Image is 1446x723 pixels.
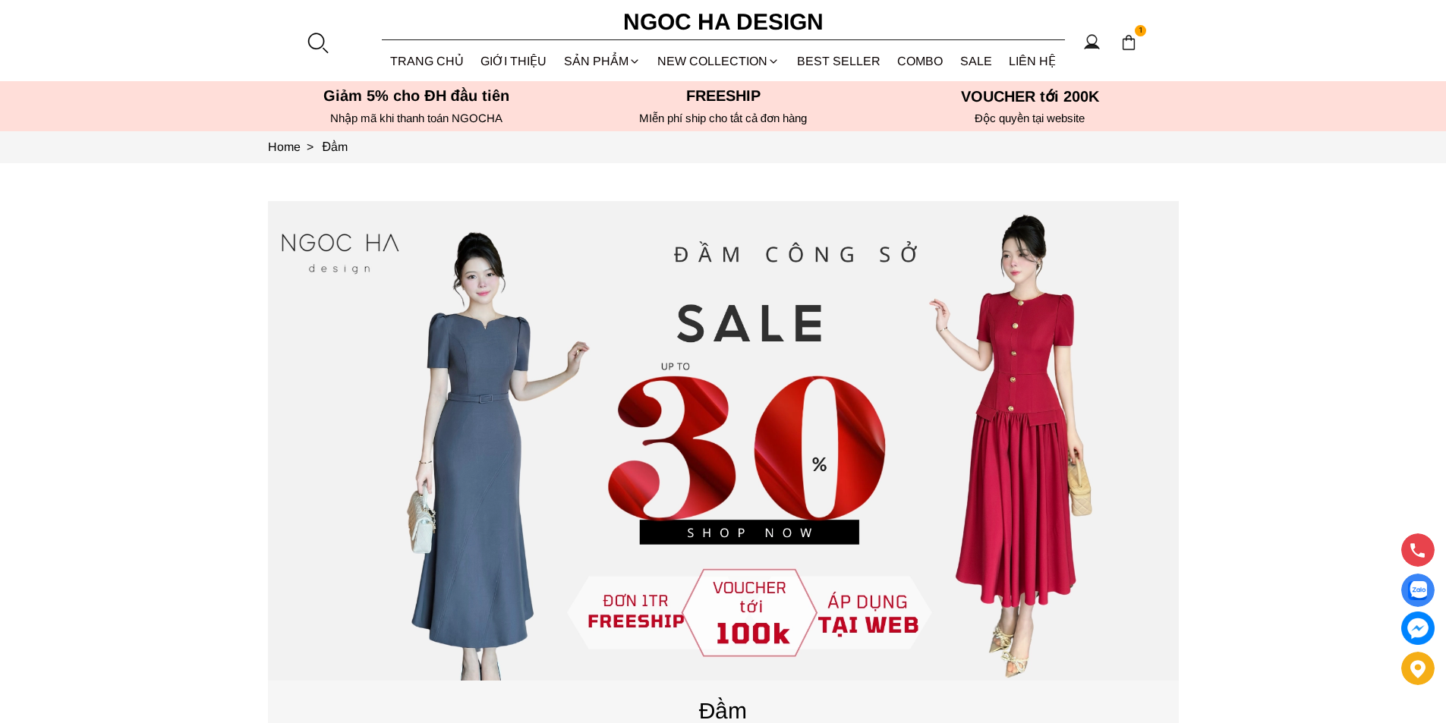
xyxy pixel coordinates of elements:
span: > [301,140,320,153]
font: Giảm 5% cho ĐH đầu tiên [323,87,509,104]
a: BEST SELLER [789,41,890,81]
a: Combo [889,41,952,81]
div: SẢN PHẨM [556,41,650,81]
a: SALE [952,41,1001,81]
font: Freeship [686,87,761,104]
a: NEW COLLECTION [649,41,789,81]
a: LIÊN HỆ [1000,41,1065,81]
h6: Độc quyền tại website [881,112,1179,125]
img: img-CART-ICON-ksit0nf1 [1120,34,1137,51]
h6: MIễn phí ship cho tất cả đơn hàng [575,112,872,125]
img: Display image [1408,581,1427,600]
font: Nhập mã khi thanh toán NGOCHA [330,112,502,124]
span: 1 [1135,25,1147,37]
a: Link to Home [268,140,323,153]
a: Ngoc Ha Design [610,4,837,40]
a: Link to Đầm [323,140,348,153]
a: messenger [1401,611,1435,645]
a: GIỚI THIỆU [472,41,556,81]
a: Display image [1401,574,1435,607]
h5: VOUCHER tới 200K [881,87,1179,105]
a: TRANG CHỦ [382,41,473,81]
